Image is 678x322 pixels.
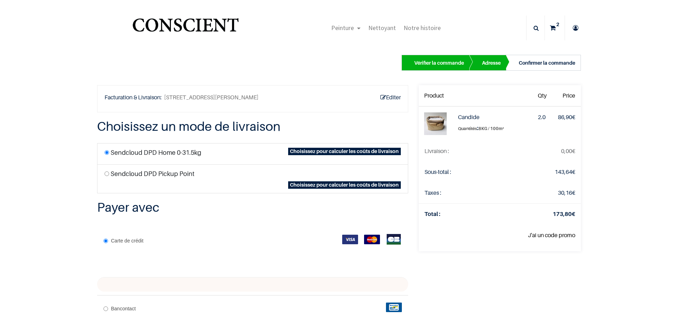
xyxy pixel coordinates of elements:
strong: € [553,210,575,217]
label: Sendcloud DPD Pickup Point [111,169,195,178]
img: CB [386,234,402,245]
a: Peinture [327,16,364,40]
img: Bancontact [386,303,402,312]
sup: 2 [554,21,561,28]
label: : [458,123,527,133]
h3: Payer avec [97,199,408,216]
span: € [555,168,575,175]
span: 8KG / 100m² [478,126,504,131]
span: Choisissez pour calculer les coûts de livraison [288,181,401,189]
span: Bancontact [111,306,136,311]
span: 30,16 [558,189,572,196]
strong: Candide [458,113,480,121]
th: Product [419,85,452,106]
th: Price [552,85,581,106]
img: Candide (8KG / 100m²) [424,112,447,135]
a: 2 [545,16,565,40]
div: Adresse [482,59,501,67]
span: Notre histoire [404,24,441,32]
span: € [561,147,575,154]
img: Conscient [131,14,240,42]
span: Peinture [331,24,354,32]
span: 0,00 [561,147,572,154]
label: Sendcloud DPD Home 0-31.5kg [111,148,201,157]
input: Carte de crédit [103,239,108,243]
td: Sous-total : [419,162,505,182]
a: J'ai un code promo [528,232,575,239]
span: Carte de crédit [111,238,143,244]
span: € [558,189,575,196]
span: 86,90 [558,113,572,121]
div: 2.0 [538,112,547,122]
span: 143,64 [555,168,572,175]
td: Taxes : [419,182,505,204]
span: [STREET_ADDRESS][PERSON_NAME] [164,93,258,102]
h3: Choisissez un mode de livraison [97,118,408,135]
td: La livraison sera mise à jour après avoir choisi une nouvelle méthode de livraison [419,141,505,162]
th: Qty [532,85,552,106]
span: 173,80 [553,210,572,217]
span: Quantités [458,126,477,131]
input: Bancontact [103,306,108,311]
span: Nettoyant [368,24,396,32]
span: Choisissez pour calculer les coûts de livraison [288,148,401,156]
img: VISA [342,235,358,244]
a: Editer [380,93,401,102]
img: MasterCard [364,235,380,244]
span: € [558,113,575,121]
a: Logo of Conscient [131,14,240,42]
b: Facturation & Livraison: [105,94,163,101]
strong: Total : [424,210,440,217]
div: Confirmer la commande [519,59,575,67]
div: Vérifier la commande [414,59,464,67]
